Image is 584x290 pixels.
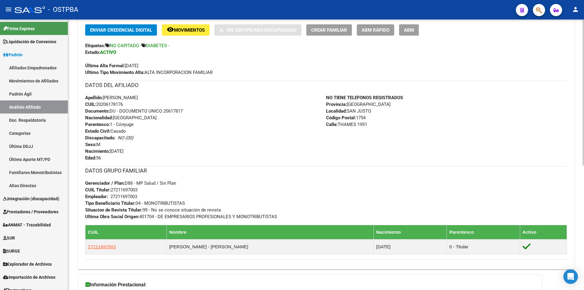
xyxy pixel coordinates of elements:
[85,207,221,213] span: 99 - No se conoce situación de revista
[162,24,210,36] button: Movimientos
[85,95,138,100] span: [PERSON_NAME]
[85,135,115,141] strong: Discapacitado:
[167,239,374,254] td: [PERSON_NAME] - [PERSON_NAME]
[85,24,157,36] button: Enviar Credencial Digital
[110,193,137,200] div: 27211697003
[3,25,35,32] span: Firma Express
[110,43,141,48] span: NO CAPITADO -
[311,27,347,33] span: Crear Familiar
[85,187,137,193] span: 27211697003
[357,24,394,36] button: ABM Rápido
[85,281,535,289] h3: Información Prestacional:
[100,50,116,55] strong: ACTIVO
[85,148,123,154] span: [DATE]
[85,142,96,147] strong: Sexo:
[85,194,108,199] strong: Empleador:
[167,26,174,33] mat-icon: remove_red_eye
[85,180,176,186] span: D88 - MP Salud / Sin Plan
[85,187,111,193] strong: CUIL Titular:
[214,24,301,36] button: Sin Certificado Discapacidad
[326,108,371,114] span: SAN JUSTO
[3,222,51,228] span: ANMAT - Trazabilidad
[85,214,139,219] strong: Ultima Obra Social Origen:
[85,122,134,127] span: 1 - Cónyuge
[374,239,447,254] td: [DATE]
[90,27,152,33] span: Enviar Credencial Digital
[85,43,105,48] strong: Etiquetas:
[85,180,125,186] strong: Gerenciador / Plan:
[3,51,23,58] span: Padrón
[85,128,110,134] strong: Estado Civil:
[85,115,157,121] span: [GEOGRAPHIC_DATA]
[85,102,96,107] strong: CUIL:
[85,201,136,206] strong: Tipo Beneficiario Titular:
[85,108,109,114] strong: Documento:
[85,108,183,114] span: DU - DOCUMENTO UNICO 20617817
[447,239,520,254] td: 0 - Titular
[447,225,520,239] th: Parentesco
[174,27,205,33] span: Movimientos
[85,63,138,68] span: [DATE]
[3,235,15,241] span: SUR
[326,115,366,121] span: 1754
[326,122,367,127] span: THAMES 1951
[85,207,143,213] strong: Situacion de Revista Titular:
[563,269,578,284] div: Open Intercom Messenger
[3,38,56,45] span: Liquidación de Convenios
[85,122,110,127] strong: Parentesco:
[3,274,55,281] span: Importación de Archivos
[85,63,125,68] strong: Última Alta Formal:
[88,244,116,249] span: 27211697003
[3,248,20,254] span: SURGE
[5,6,12,13] mat-icon: menu
[85,102,123,107] span: 20206178176
[85,148,110,154] strong: Nacimiento:
[520,225,567,239] th: Activo
[399,24,419,36] button: ABM
[326,102,347,107] strong: Provincia:
[85,201,185,206] span: 04 - MONOTRIBUTISTAS
[326,122,338,127] strong: Calle:
[3,208,58,215] span: Prestadores / Proveedores
[3,261,52,267] span: Explorador de Archivos
[362,27,389,33] span: ABM Rápido
[85,70,213,75] span: ALTA INCORPORACION FAMILIAR
[85,70,144,75] strong: Ultimo Tipo Movimiento Alta:
[85,214,277,219] span: 401704 - DE EMPRESARIOS PROFESIONALES Y MONOTRIBUTISTAS
[167,225,374,239] th: Nombre
[326,108,347,114] strong: Localidad:
[85,142,100,147] span: M
[118,135,133,141] i: NO (00)
[85,95,103,100] strong: Apellido:
[326,115,356,121] strong: Código Postal:
[226,27,297,33] span: Sin Certificado Discapacidad
[85,81,567,89] h3: DATOS DEL AFILIADO
[326,95,403,100] strong: NO TIENE TELEFONOS REGISTRADOS
[85,166,567,175] h3: DATOS GRUPO FAMILIAR
[326,102,391,107] span: [GEOGRAPHIC_DATA]
[85,155,96,161] strong: Edad:
[85,128,126,134] span: Casado
[3,195,59,202] span: Integración (discapacidad)
[48,3,78,16] span: - OSTPBA
[85,225,167,239] th: CUIL
[404,27,414,33] span: ABM
[572,6,579,13] mat-icon: person
[85,115,113,121] strong: Nacionalidad:
[306,24,352,36] button: Crear Familiar
[85,155,101,161] span: 56
[146,43,169,48] span: DIABETES -
[85,50,100,55] strong: Estado:
[374,225,447,239] th: Nacimiento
